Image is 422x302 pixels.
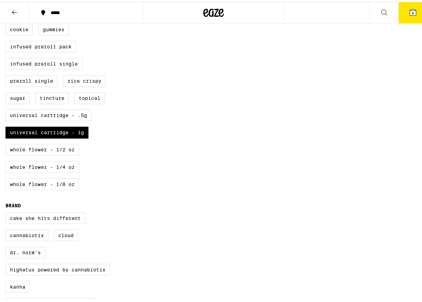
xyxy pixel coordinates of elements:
[5,279,30,291] label: Kanha
[5,108,91,119] label: Universal Cartridge - .5g
[5,159,79,171] label: Whole Flower - 1/4 oz
[5,56,82,68] label: Infused Preroll Single
[5,228,48,239] label: Cannabiotix
[74,91,105,102] label: Topical
[5,125,88,137] label: Universal Cartridge - 1g
[38,22,69,34] label: Gummies
[5,245,45,256] label: Dr. Norm's
[63,73,106,85] label: Rice Crispy
[5,210,85,222] label: Cake She Hits Different
[5,176,79,188] label: Whole Flower - 1/8 oz
[412,9,414,13] span: 8
[5,39,76,51] label: Infused Preroll Pack
[35,91,69,102] label: Tincture
[5,73,58,85] label: Preroll Single
[5,142,79,154] label: Whole Flower - 1/2 oz
[5,91,30,102] label: Sugar
[54,228,78,239] label: Cloud
[5,22,33,34] label: Cookie
[5,201,21,206] legend: Brand
[5,262,110,274] label: Highatus Powered by Cannabiotix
